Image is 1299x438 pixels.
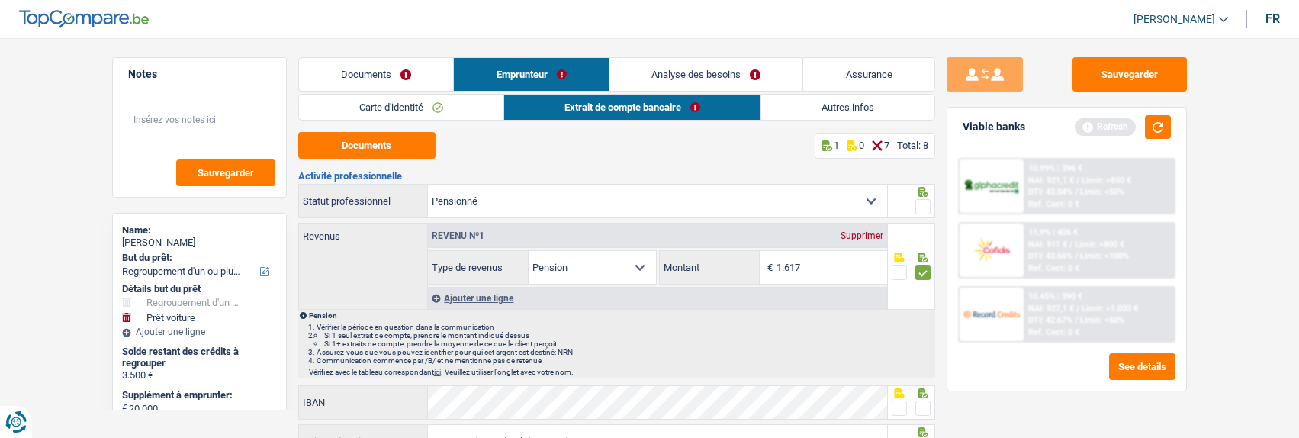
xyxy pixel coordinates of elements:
[803,58,934,91] a: Assurance
[761,95,934,120] a: Autres infos
[1080,187,1124,197] span: Limit: <50%
[1075,251,1078,261] span: /
[760,251,777,284] span: €
[504,95,760,120] a: Extrait de compte bancaire
[454,58,609,91] a: Emprunteur
[122,252,274,264] label: But du prêt:
[1028,227,1078,237] div: 11.9% | 406 €
[609,58,803,91] a: Analyse des besoins
[1028,315,1072,325] span: DTI: 42.67%
[859,140,864,151] p: 0
[1080,315,1124,325] span: Limit: <60%
[122,346,277,369] div: Solde restant des crédits à regrouper
[122,327,277,337] div: Ajouter une ligne
[299,386,429,419] label: IBAN
[298,171,935,181] h3: Activité professionnelle
[1265,11,1280,26] div: fr
[317,348,934,356] li: Assurez-vous que vous pouvez identifier pour qui cet argent est destiné: NRN
[963,300,1020,328] img: Record Credits
[298,132,436,159] button: Documents
[1028,263,1079,273] div: Ref. Cost: 0 €
[324,340,934,348] li: Si 1+ extraits de compte, prendre la moyenne de ce que le client perçoit
[1028,240,1067,250] span: NAI: 911 €
[128,68,271,81] h5: Notes
[1028,291,1082,301] div: 10.45% | 390 €
[309,311,934,320] p: Pension
[434,368,441,376] a: ici
[963,121,1025,134] div: Viable banks
[1075,118,1136,135] div: Refresh
[963,236,1020,264] img: Cofidis
[1075,315,1078,325] span: /
[309,368,934,376] p: Vérifiez avec le tableau correspondant . Veuillez utiliser l'onglet avec votre nom.
[19,10,149,28] img: TopCompare Logo
[1028,327,1079,337] div: Ref. Cost: 0 €
[837,231,887,240] div: Supprimer
[1028,251,1072,261] span: DTI: 43.66%
[299,185,429,217] label: Statut professionnel
[122,224,277,237] div: Name:
[1028,304,1074,314] span: NAI: 927,1 €
[1075,240,1124,250] span: Limit: >800 €
[1028,163,1082,173] div: 10.99% | 396 €
[1075,187,1078,197] span: /
[122,237,277,249] div: [PERSON_NAME]
[834,140,839,151] p: 1
[1072,57,1187,92] button: Sauvegarder
[660,251,760,284] label: Montant
[1082,176,1131,185] span: Limit: >850 €
[198,168,254,178] span: Sauvegarder
[317,356,934,365] li: Communication commence par /B/ et ne mentionne pas de retenue
[1121,7,1228,32] a: [PERSON_NAME]
[299,58,454,91] a: Documents
[1076,304,1079,314] span: /
[428,251,528,284] label: Type de revenus
[324,331,934,340] li: Si 1 seul extrait de compte, prendre le montant indiqué dessus
[1028,187,1072,197] span: DTI: 43.04%
[122,369,277,382] div: 3.500 €
[122,389,274,401] label: Supplément à emprunter:
[122,283,277,295] div: Détails but du prêt
[1069,240,1072,250] span: /
[299,224,428,241] label: Revenus
[897,140,928,151] div: Total: 8
[884,140,889,151] p: 7
[1076,176,1079,185] span: /
[1028,199,1079,209] div: Ref. Cost: 0 €
[1133,13,1215,26] span: [PERSON_NAME]
[428,287,887,309] div: Ajouter une ligne
[963,178,1020,195] img: AlphaCredit
[317,323,934,331] li: Vérifier la période en question dans la communication
[299,95,503,120] a: Carte d'identité
[1080,251,1129,261] span: Limit: <100%
[1082,304,1138,314] span: Limit: >1.033 €
[122,402,127,414] span: €
[176,159,275,186] button: Sauvegarder
[1028,176,1074,185] span: NAI: 921,1 €
[1109,353,1175,380] button: See details
[428,231,488,240] div: Revenu nº1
